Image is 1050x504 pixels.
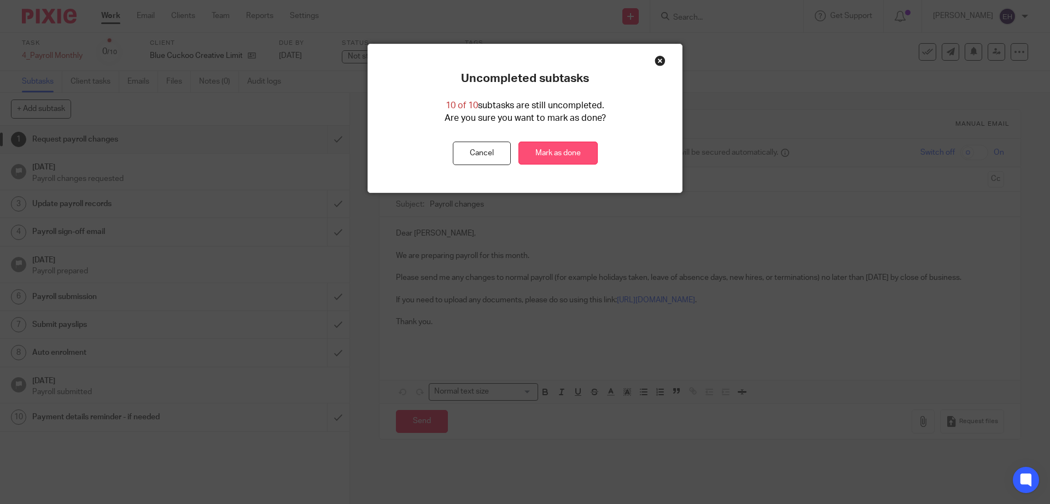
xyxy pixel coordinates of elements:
[655,55,666,66] div: Close this dialog window
[453,142,511,165] button: Cancel
[518,142,598,165] a: Mark as done
[445,112,606,125] p: Are you sure you want to mark as done?
[446,101,478,110] span: 10 of 10
[446,99,604,112] p: subtasks are still uncompleted.
[461,72,589,86] p: Uncompleted subtasks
